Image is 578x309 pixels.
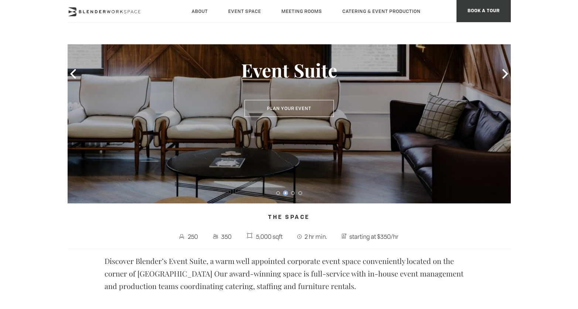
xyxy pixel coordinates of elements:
h3: Event Suite [204,59,374,82]
h4: The Space [68,211,511,225]
span: 2 hr min. [303,231,329,243]
span: 250 [187,231,200,243]
span: starting at $350/hr [348,231,400,243]
p: Discover Blender’s Event Suite, a warm well appointed corporate event space conveniently located ... [105,255,474,292]
button: Plan Your Event [244,100,334,117]
span: 5,000 sqft [254,231,284,243]
span: 350 [219,231,233,243]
